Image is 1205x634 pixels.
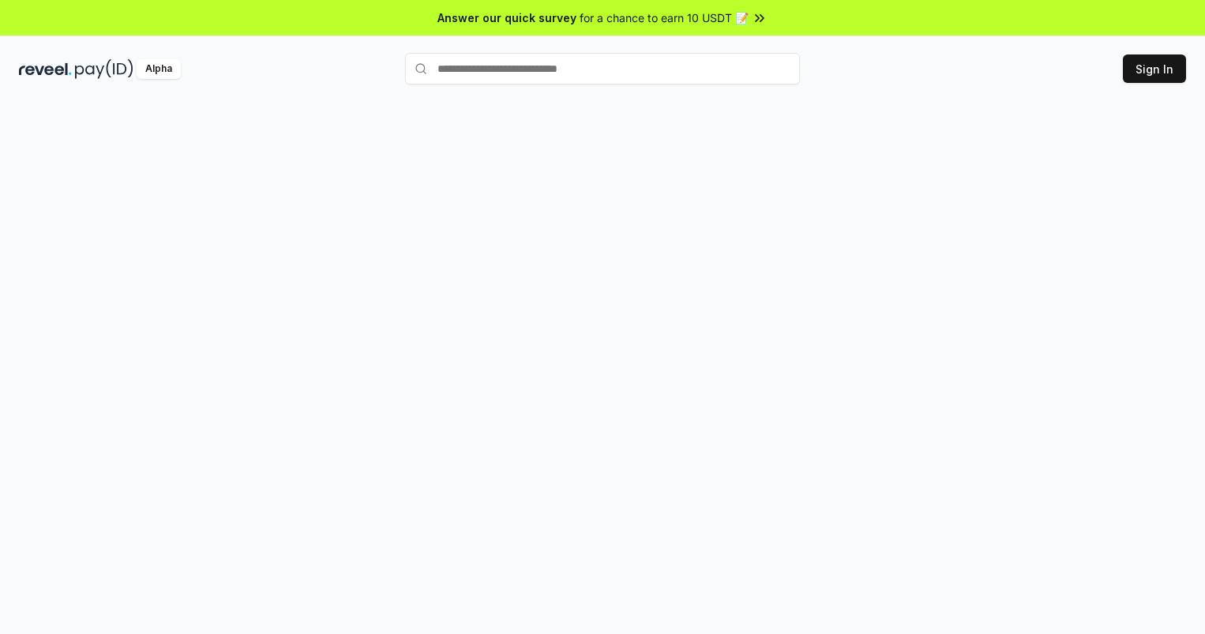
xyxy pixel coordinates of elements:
div: Alpha [137,59,181,79]
span: for a chance to earn 10 USDT 📝 [580,9,749,26]
span: Answer our quick survey [437,9,576,26]
img: reveel_dark [19,59,72,79]
img: pay_id [75,59,133,79]
button: Sign In [1123,54,1186,83]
